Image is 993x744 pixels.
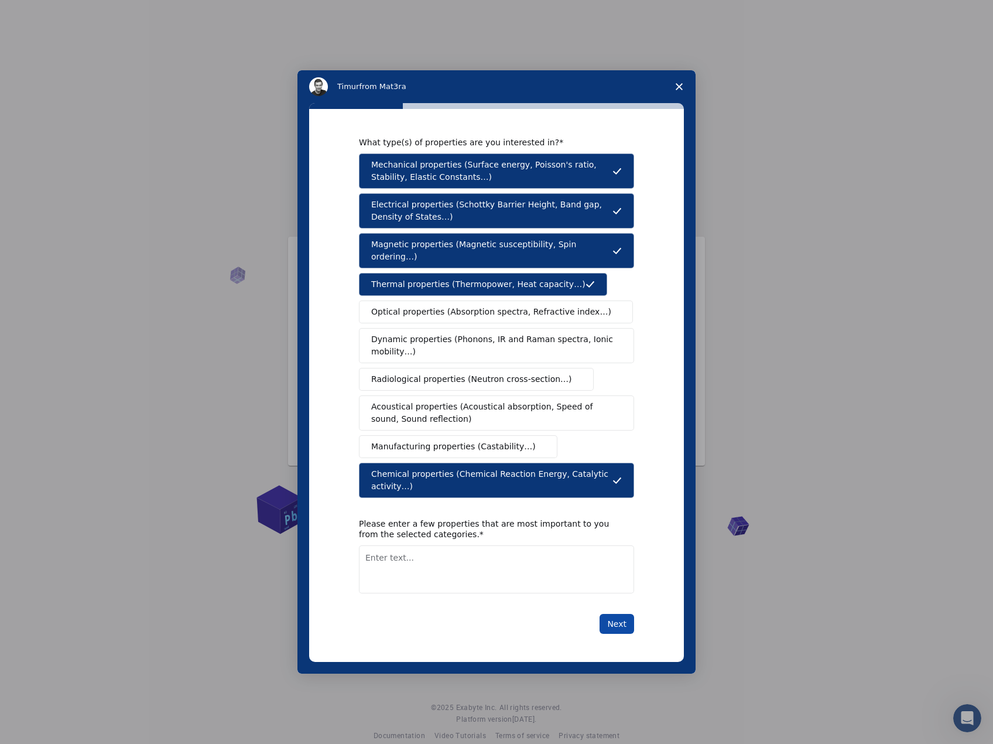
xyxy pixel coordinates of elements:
[371,333,614,358] span: Dynamic properties (Phonons, IR and Raman spectra, Ionic mobility…)
[359,153,634,189] button: Mechanical properties (Surface energy, Poisson's ratio, Stability, Elastic Constants…)
[359,395,634,431] button: Acoustical properties (Acoustical absorption, Speed of sound, Sound reflection)
[359,328,634,363] button: Dynamic properties (Phonons, IR and Raman spectra, Ionic mobility…)
[359,518,617,540] div: Please enter a few properties that are most important to you from the selected categories.
[371,441,536,453] span: Manufacturing properties (Castability…)
[371,306,611,318] span: Optical properties (Absorption spectra, Refractive index…)
[359,435,557,458] button: Manufacturing properties (Castability…)
[359,82,406,91] span: from Mat3ra
[337,82,359,91] span: Timur
[371,159,612,183] span: Mechanical properties (Surface energy, Poisson's ratio, Stability, Elastic Constants…)
[309,77,328,96] img: Profile image for Timur
[371,373,572,385] span: Radiological properties (Neutron cross-section…)
[359,545,634,593] textarea: Enter text...
[359,193,634,228] button: Electrical properties (Schottky Barrier Height, Band gap, Density of States…)
[371,401,615,425] span: Acoustical properties (Acoustical absorption, Speed of sound, Sound reflection)
[600,614,634,634] button: Next
[371,199,612,223] span: Electrical properties (Schottky Barrier Height, Band gap, Density of States…)
[359,273,607,296] button: Thermal properties (Thermopower, Heat capacity…)
[30,8,48,19] span: 지원
[371,468,612,493] span: Chemical properties (Chemical Reaction Energy, Catalytic activity…)
[371,238,612,263] span: Magnetic properties (Magnetic susceptibility, Spin ordering…)
[359,368,594,391] button: Radiological properties (Neutron cross-section…)
[359,233,634,268] button: Magnetic properties (Magnetic susceptibility, Spin ordering…)
[359,301,633,323] button: Optical properties (Absorption spectra, Refractive index…)
[359,463,634,498] button: Chemical properties (Chemical Reaction Energy, Catalytic activity…)
[371,278,585,291] span: Thermal properties (Thermopower, Heat capacity…)
[663,70,696,103] span: Close survey
[359,137,617,148] div: What type(s) of properties are you interested in?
